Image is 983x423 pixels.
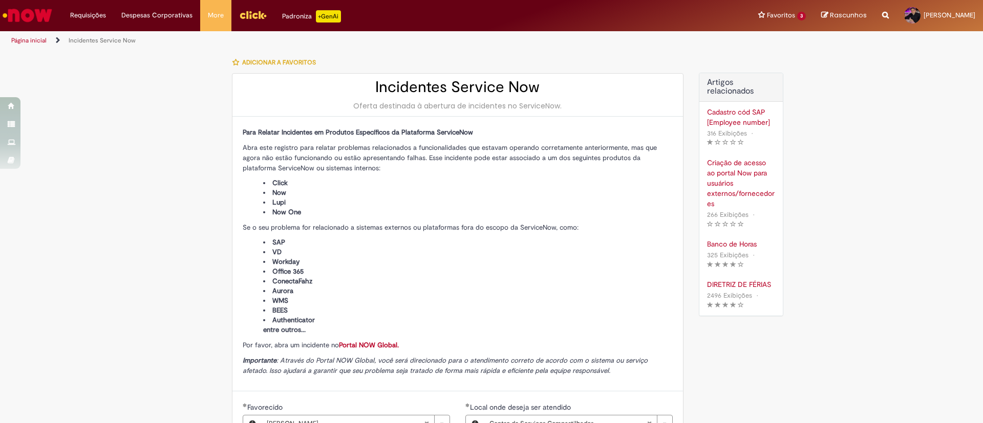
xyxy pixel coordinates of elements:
[282,10,341,23] div: Padroniza
[8,31,648,50] ul: Trilhas de página
[272,257,300,266] span: Workday
[707,210,749,219] span: 266 Exibições
[272,286,293,295] span: Aurora
[272,248,282,256] span: VD
[707,291,752,300] span: 2496 Exibições
[707,239,775,249] a: Banco de Horas
[797,12,806,20] span: 3
[339,341,399,349] a: Portal NOW Global.
[11,36,47,44] a: Página inicial
[821,11,867,20] a: Rascunhos
[751,248,757,262] span: •
[243,403,247,407] span: Obrigatório Preenchido
[707,279,775,290] a: DIRETRIZ DE FÉRIAS
[749,126,755,140] span: •
[243,143,657,172] span: Abra este registro para relatar problemas relacionados a funcionalidades que estavam operando cor...
[247,403,285,412] span: Favorecido, Rhuan Gabriel Choba Almeida
[272,277,312,285] span: ConectaFahz
[243,101,673,111] div: Oferta destinada à abertura de incidentes no ServiceNow.
[243,79,673,96] h2: Incidentes Service Now
[232,52,322,73] button: Adicionar a Favoritos
[272,316,315,324] span: Authenticator
[272,198,286,207] span: Lupi
[272,238,285,247] span: SAP
[243,356,276,365] strong: Importante
[767,10,795,20] span: Favoritos
[243,356,648,375] span: : Através do Portal NOW Global, você será direcionado para o atendimento correto de acordo com o ...
[208,10,224,20] span: More
[754,288,760,302] span: •
[707,107,775,127] a: Cadastro cód SAP [Employee number]
[242,58,316,66] span: Adicionar a Favoritos
[243,223,579,232] span: Se o seu problema for relacionado a sistemas externos ou plataformas fora do escopo da ServiceNow...
[707,129,747,138] span: 316 Exibições
[707,251,749,259] span: 325 Exibições
[707,158,775,209] a: Criação de acesso ao portal Now para usuários externos/fornecedores
[272,296,288,305] span: WMS
[272,208,301,216] span: Now One
[69,36,136,44] a: Incidentes Service Now
[316,10,341,23] p: +GenAi
[121,10,193,20] span: Despesas Corporativas
[830,10,867,20] span: Rascunhos
[239,7,267,23] img: click_logo_yellow_360x200.png
[272,267,304,276] span: Office 365
[263,325,306,334] span: entre outros...
[243,341,399,349] span: Por favor, abra um incidente no
[470,403,573,412] span: Necessários - Local onde deseja ser atendido
[272,179,288,187] span: Click
[243,128,473,137] span: Para Relatar Incidentes em Produtos Específicos da Plataforma ServiceNow
[272,306,288,315] span: BEES
[707,78,775,96] h3: Artigos relacionados
[465,403,470,407] span: Obrigatório Preenchido
[924,11,975,19] span: [PERSON_NAME]
[1,5,54,26] img: ServiceNow
[272,188,286,197] span: Now
[751,208,757,221] span: •
[70,10,106,20] span: Requisições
